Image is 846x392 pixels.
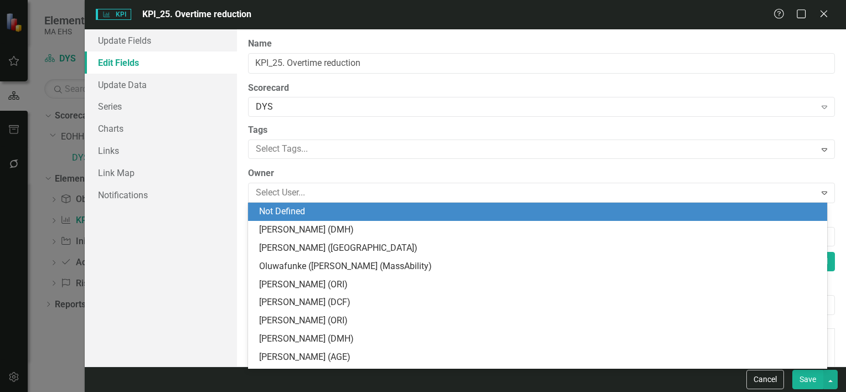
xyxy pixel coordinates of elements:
[248,124,835,137] label: Tags
[259,242,821,255] div: [PERSON_NAME] ([GEOGRAPHIC_DATA])
[85,140,237,162] a: Links
[85,95,237,117] a: Series
[259,296,821,309] div: [PERSON_NAME] (DCF)
[792,370,823,389] button: Save
[85,29,237,51] a: Update Fields
[3,3,564,16] p: The total cost output of Overtime will be analyzed at the regional level against total salary exp...
[85,184,237,206] a: Notifications
[259,314,821,327] div: [PERSON_NAME] (ORI)
[248,53,835,74] input: KPI Name
[259,278,821,291] div: [PERSON_NAME] (ORI)
[85,51,237,74] a: Edit Fields
[96,9,131,20] span: KPI
[248,82,835,95] label: Scorecard
[248,167,835,180] label: Owner
[259,260,821,273] div: Oluwafunke ([PERSON_NAME] (MassAbility)
[256,101,816,114] div: DYS
[259,224,821,236] div: [PERSON_NAME] (DMH)
[259,351,821,364] div: [PERSON_NAME] (AGE)
[259,205,821,218] div: Not Defined
[85,117,237,140] a: Charts
[142,9,251,19] span: KPI_25. Overtime reduction
[248,38,835,50] label: Name
[85,74,237,96] a: Update Data
[746,370,784,389] button: Cancel
[85,162,237,184] a: Link Map
[259,333,821,345] div: [PERSON_NAME] (DMH)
